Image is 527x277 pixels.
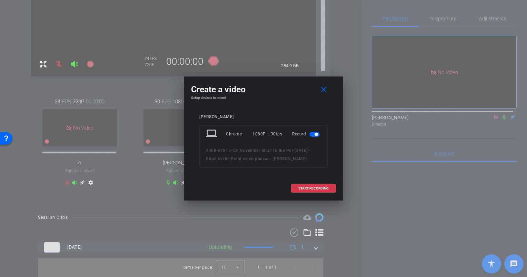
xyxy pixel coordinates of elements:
span: [PERSON_NAME] [272,156,307,161]
div: Create a video [191,83,336,96]
span: - [293,148,295,153]
mat-icon: close [319,85,328,94]
span: 2408-62815-CS_November Strait to the Poi [206,148,293,153]
button: START RECORDING [291,184,336,193]
mat-icon: laptop [206,128,218,140]
div: [PERSON_NAME] [199,114,328,120]
div: 1080P | 30fps [252,128,282,140]
span: - [271,156,273,161]
div: Chrome [226,128,252,140]
div: Record [292,128,321,140]
span: START RECORDING [298,187,329,190]
h4: Setup devices to record [191,96,336,100]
